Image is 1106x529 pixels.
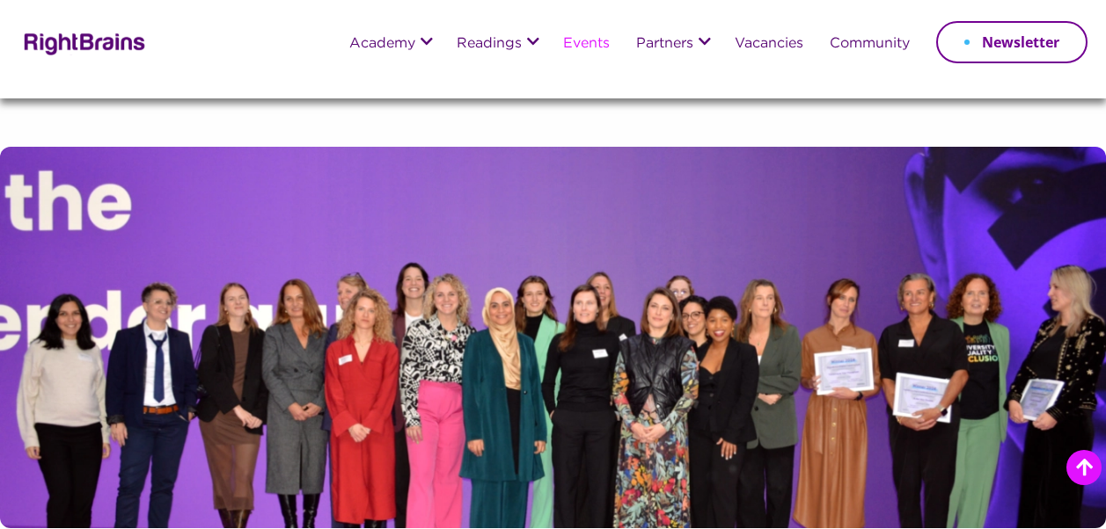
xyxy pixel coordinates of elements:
a: Vacancies [735,37,803,52]
a: Events [563,37,610,52]
a: Partners [636,37,693,52]
a: Newsletter [936,21,1088,63]
a: Readings [457,37,522,52]
a: Academy [349,37,415,52]
a: Community [830,37,910,52]
img: Rightbrains [18,30,146,55]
